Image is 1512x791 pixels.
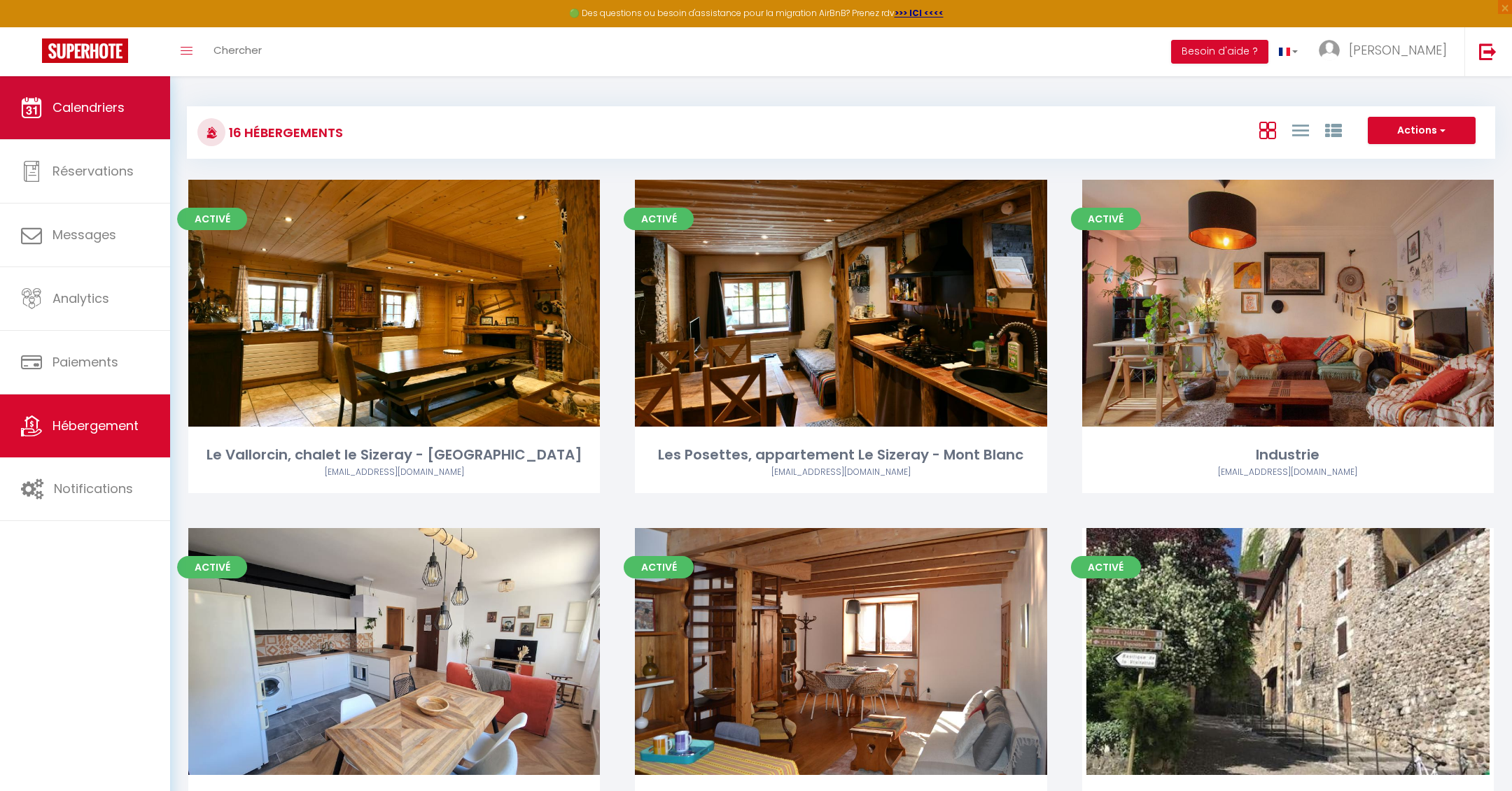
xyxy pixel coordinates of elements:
div: Les Posettes, appartement Le Sizeray - Mont Blanc [635,444,1046,466]
div: Industrie [1082,444,1494,466]
span: Activé [624,556,694,578]
h3: 16 Hébergements [225,117,343,148]
div: Airbnb [635,466,1046,479]
span: Paiements [52,353,118,371]
span: Messages [52,226,116,243]
a: Vue en Liste [1292,118,1309,141]
img: logout [1479,43,1497,60]
span: Analytics [52,290,109,307]
span: Activé [1071,556,1141,578]
a: Vue par Groupe [1325,118,1342,141]
span: Notifications [54,480,133,497]
a: Chercher [203,27,272,76]
span: Hébergement [52,417,139,434]
span: Réservations [52,162,134,180]
img: ... [1319,40,1340,61]
span: Activé [624,208,694,230]
div: Airbnb [1082,466,1494,479]
a: ... [PERSON_NAME] [1308,27,1464,76]
span: Calendriers [52,99,125,116]
span: Activé [1071,208,1141,230]
a: Vue en Box [1259,118,1276,141]
div: Airbnb [188,466,600,479]
div: Le Vallorcin, chalet le Sizeray - [GEOGRAPHIC_DATA] [188,444,600,466]
span: Activé [177,556,247,578]
a: >>> ICI <<<< [895,7,944,19]
button: Actions [1368,117,1476,145]
button: Besoin d'aide ? [1171,40,1268,64]
span: Chercher [213,43,262,57]
img: Super Booking [42,38,128,63]
span: [PERSON_NAME] [1349,41,1447,59]
span: Activé [177,208,247,230]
